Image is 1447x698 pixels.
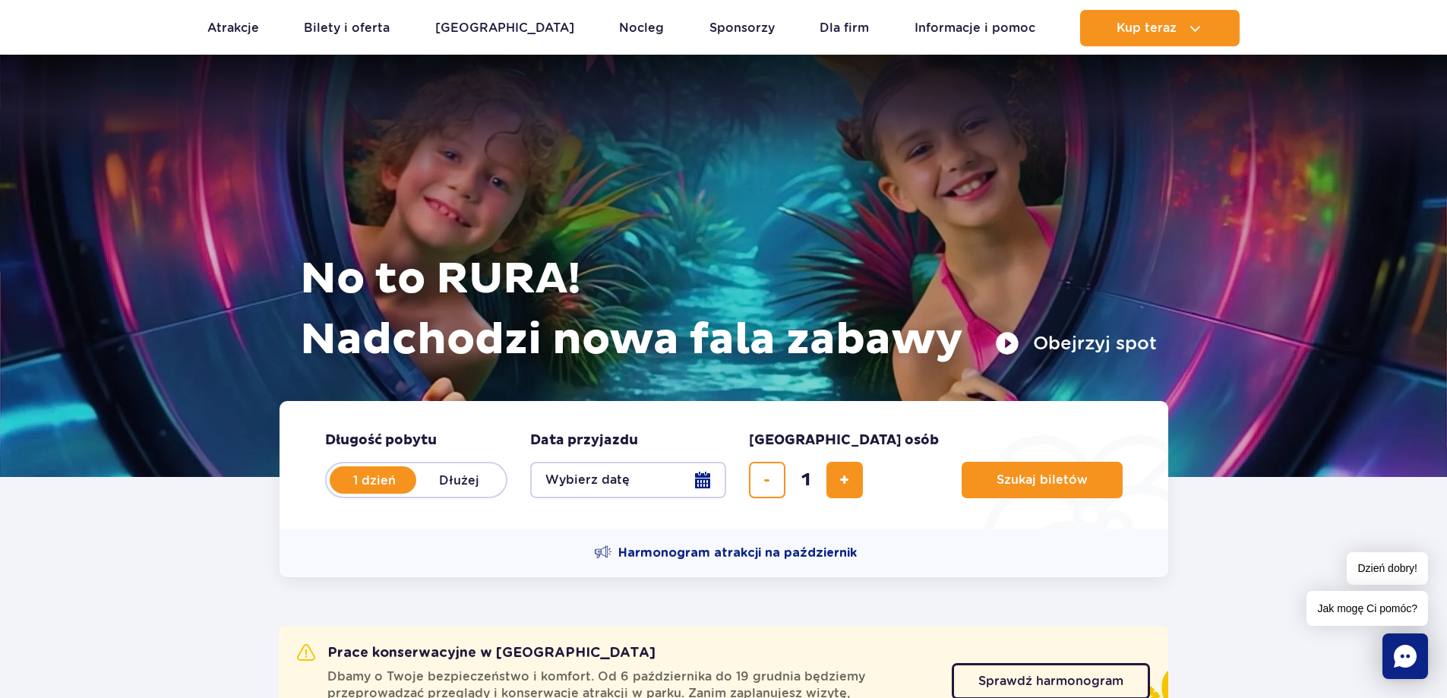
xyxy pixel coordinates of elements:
[826,462,863,498] button: dodaj bilet
[1306,591,1428,626] span: Jak mogę Ci pomóc?
[530,462,726,498] button: Wybierz datę
[978,675,1123,687] span: Sprawdź harmonogram
[1117,21,1177,35] span: Kup teraz
[997,473,1088,487] span: Szukaj biletów
[207,10,259,46] a: Atrakcje
[594,544,857,562] a: Harmonogram atrakcji na październik
[300,249,1157,371] h1: No to RURA! Nadchodzi nowa fala zabawy
[749,431,939,450] span: [GEOGRAPHIC_DATA] osób
[1080,10,1240,46] button: Kup teraz
[280,401,1168,529] form: Planowanie wizyty w Park of Poland
[435,10,574,46] a: [GEOGRAPHIC_DATA]
[995,331,1157,355] button: Obejrzyj spot
[297,644,656,662] h2: Prace konserwacyjne w [GEOGRAPHIC_DATA]
[709,10,775,46] a: Sponsorzy
[1382,633,1428,679] div: Chat
[619,10,664,46] a: Nocleg
[530,431,638,450] span: Data przyjazdu
[962,462,1123,498] button: Szukaj biletów
[331,464,418,496] label: 1 dzień
[325,431,437,450] span: Długość pobytu
[1347,552,1428,585] span: Dzień dobry!
[304,10,390,46] a: Bilety i oferta
[820,10,869,46] a: Dla firm
[749,462,785,498] button: usuń bilet
[416,464,503,496] label: Dłużej
[618,545,857,561] span: Harmonogram atrakcji na październik
[915,10,1035,46] a: Informacje i pomoc
[788,462,824,498] input: liczba biletów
